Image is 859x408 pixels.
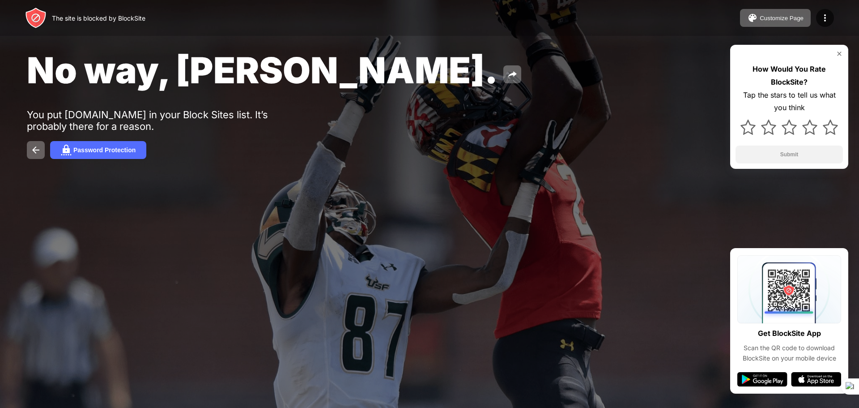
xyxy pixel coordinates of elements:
[27,109,303,132] div: You put [DOMAIN_NAME] in your Block Sites list. It’s probably there for a reason.
[802,120,817,135] img: star.svg
[823,120,838,135] img: star.svg
[760,15,804,21] div: Customize Page
[836,50,843,57] img: rate-us-close.svg
[736,89,843,115] div: Tap the stars to tell us what you think
[740,9,811,27] button: Customize Page
[740,120,756,135] img: star.svg
[737,343,841,363] div: Scan the QR code to download BlockSite on your mobile device
[737,372,787,387] img: google-play.svg
[736,146,843,163] button: Submit
[61,145,72,155] img: password.svg
[791,372,841,387] img: app-store.svg
[507,69,518,80] img: share.svg
[30,145,41,155] img: back.svg
[50,141,146,159] button: Password Protection
[782,120,797,135] img: star.svg
[736,63,843,89] div: How Would You Rate BlockSite?
[758,327,821,340] div: Get BlockSite App
[27,48,498,92] span: No way, [PERSON_NAME].
[820,13,830,23] img: menu-icon.svg
[73,146,136,154] div: Password Protection
[737,255,841,323] img: qrcode.svg
[25,7,47,29] img: header-logo.svg
[747,13,758,23] img: pallet.svg
[761,120,776,135] img: star.svg
[52,14,145,22] div: The site is blocked by BlockSite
